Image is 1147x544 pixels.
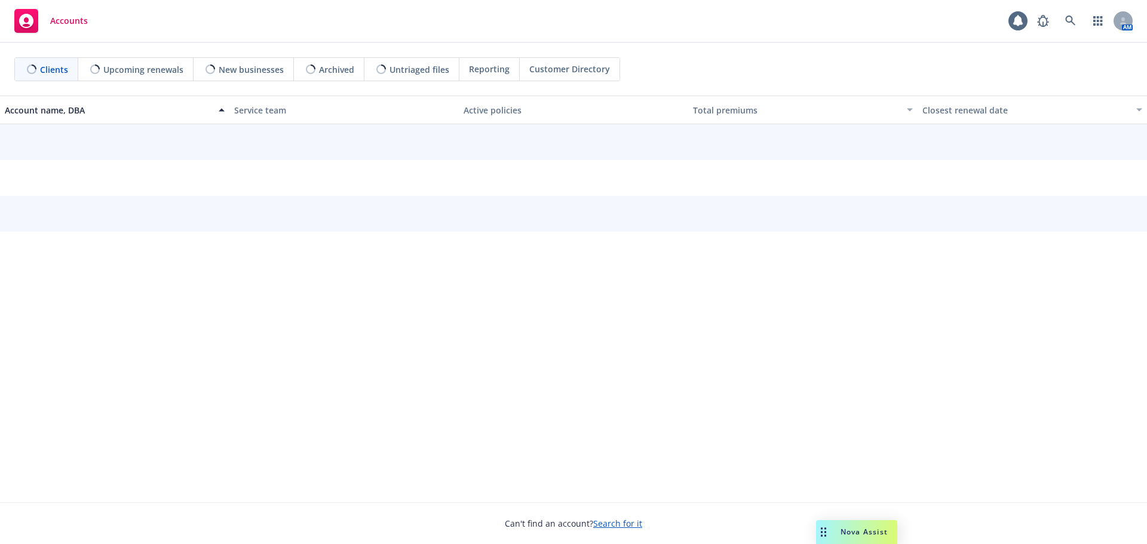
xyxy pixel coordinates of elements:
[688,96,918,124] button: Total premiums
[234,104,454,116] div: Service team
[693,104,900,116] div: Total premiums
[464,104,683,116] div: Active policies
[50,16,88,26] span: Accounts
[1059,9,1082,33] a: Search
[469,63,510,75] span: Reporting
[918,96,1147,124] button: Closest renewal date
[841,527,888,537] span: Nova Assist
[529,63,610,75] span: Customer Directory
[5,104,211,116] div: Account name, DBA
[1031,9,1055,33] a: Report a Bug
[593,518,642,529] a: Search for it
[319,63,354,76] span: Archived
[219,63,284,76] span: New businesses
[816,520,831,544] div: Drag to move
[816,520,897,544] button: Nova Assist
[40,63,68,76] span: Clients
[1086,9,1110,33] a: Switch app
[505,517,642,530] span: Can't find an account?
[459,96,688,124] button: Active policies
[103,63,183,76] span: Upcoming renewals
[922,104,1129,116] div: Closest renewal date
[229,96,459,124] button: Service team
[390,63,449,76] span: Untriaged files
[10,4,93,38] a: Accounts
